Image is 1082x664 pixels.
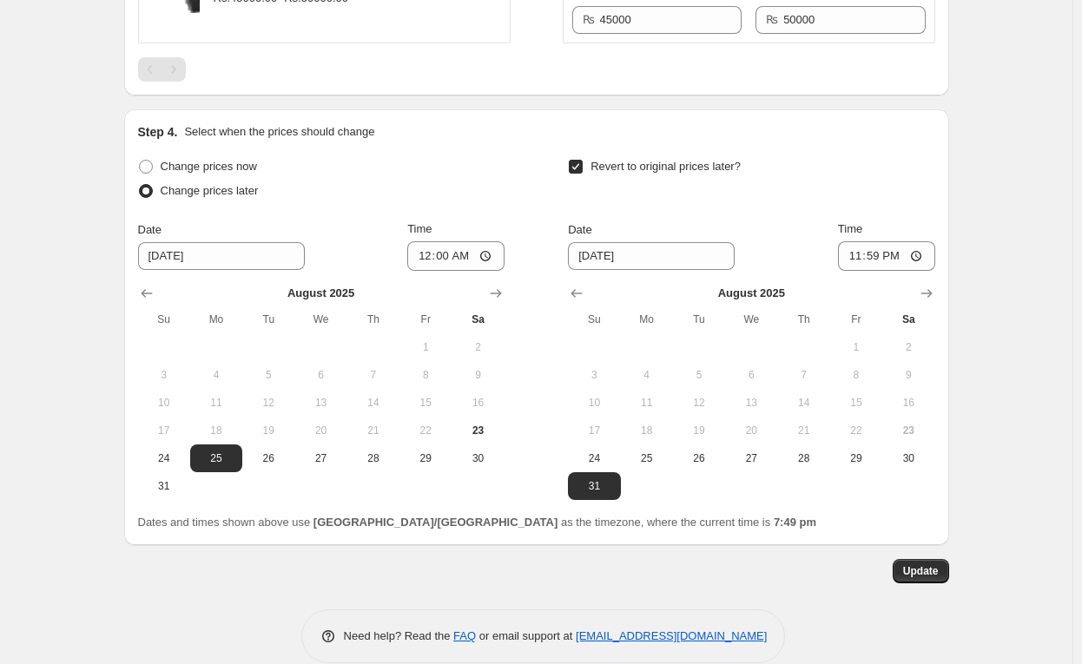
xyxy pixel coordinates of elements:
[882,417,934,444] button: Today Saturday August 23 2025
[784,312,822,326] span: Th
[190,361,242,389] button: Monday August 4 2025
[628,424,666,437] span: 18
[621,417,673,444] button: Monday August 18 2025
[628,451,666,465] span: 25
[294,417,346,444] button: Wednesday August 20 2025
[459,312,497,326] span: Sa
[145,312,183,326] span: Su
[347,361,399,389] button: Thursday August 7 2025
[568,361,620,389] button: Sunday August 3 2025
[242,389,294,417] button: Tuesday August 12 2025
[294,389,346,417] button: Wednesday August 13 2025
[145,368,183,382] span: 3
[568,417,620,444] button: Sunday August 17 2025
[249,368,287,382] span: 5
[452,306,504,333] th: Saturday
[406,340,445,354] span: 1
[576,629,767,642] a: [EMAIL_ADDRESS][DOMAIN_NAME]
[837,368,875,382] span: 8
[680,396,718,410] span: 12
[889,424,927,437] span: 23
[838,241,935,271] input: 12:00
[673,444,725,472] button: Tuesday August 26 2025
[830,444,882,472] button: Friday August 29 2025
[673,389,725,417] button: Tuesday August 12 2025
[725,306,777,333] th: Wednesday
[568,306,620,333] th: Sunday
[628,368,666,382] span: 4
[184,123,374,141] p: Select when the prices should change
[249,424,287,437] span: 19
[830,306,882,333] th: Friday
[406,424,445,437] span: 22
[294,444,346,472] button: Wednesday August 27 2025
[197,312,235,326] span: Mo
[399,444,452,472] button: Friday August 29 2025
[138,444,190,472] button: Sunday August 24 2025
[568,389,620,417] button: Sunday August 10 2025
[459,451,497,465] span: 30
[628,396,666,410] span: 11
[301,368,340,382] span: 6
[725,444,777,472] button: Wednesday August 27 2025
[889,340,927,354] span: 2
[347,444,399,472] button: Thursday August 28 2025
[399,333,452,361] button: Friday August 1 2025
[138,417,190,444] button: Sunday August 17 2025
[830,361,882,389] button: Friday August 8 2025
[354,424,393,437] span: 21
[138,57,186,82] nav: Pagination
[242,444,294,472] button: Tuesday August 26 2025
[459,424,497,437] span: 23
[347,389,399,417] button: Thursday August 14 2025
[583,13,595,26] span: ₨
[138,472,190,500] button: Sunday August 31 2025
[406,396,445,410] span: 15
[590,160,741,173] span: Revert to original prices later?
[354,312,393,326] span: Th
[190,306,242,333] th: Monday
[830,417,882,444] button: Friday August 22 2025
[889,368,927,382] span: 9
[459,368,497,382] span: 9
[294,361,346,389] button: Wednesday August 6 2025
[459,340,497,354] span: 2
[135,281,159,306] button: Show previous month, July 2025
[407,222,432,235] span: Time
[197,396,235,410] span: 11
[914,281,939,306] button: Show next month, September 2025
[138,389,190,417] button: Sunday August 10 2025
[294,306,346,333] th: Wednesday
[725,389,777,417] button: Wednesday August 13 2025
[725,417,777,444] button: Wednesday August 20 2025
[784,368,822,382] span: 7
[774,516,816,529] b: 7:49 pm
[242,417,294,444] button: Tuesday August 19 2025
[399,389,452,417] button: Friday August 15 2025
[347,306,399,333] th: Thursday
[476,629,576,642] span: or email support at
[889,396,927,410] span: 16
[838,222,862,235] span: Time
[354,451,393,465] span: 28
[161,184,259,197] span: Change prices later
[242,361,294,389] button: Tuesday August 5 2025
[673,417,725,444] button: Tuesday August 19 2025
[453,629,476,642] a: FAQ
[249,312,287,326] span: Tu
[406,451,445,465] span: 29
[673,306,725,333] th: Tuesday
[680,424,718,437] span: 19
[777,389,829,417] button: Thursday August 14 2025
[889,451,927,465] span: 30
[242,306,294,333] th: Tuesday
[830,389,882,417] button: Friday August 15 2025
[354,368,393,382] span: 7
[777,444,829,472] button: Thursday August 28 2025
[568,444,620,472] button: Sunday August 24 2025
[621,306,673,333] th: Monday
[837,451,875,465] span: 29
[301,396,340,410] span: 13
[784,424,822,437] span: 21
[903,564,939,578] span: Update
